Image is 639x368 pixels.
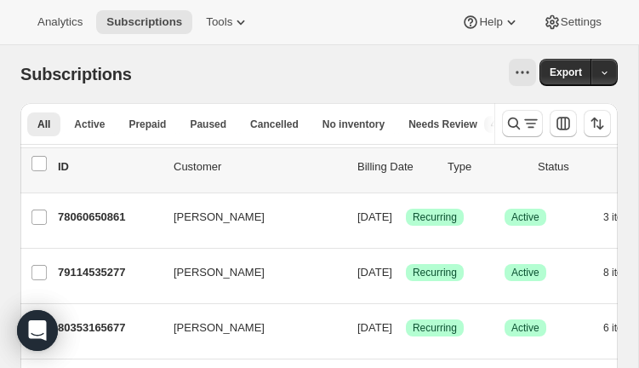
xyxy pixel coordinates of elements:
button: Sort the results [584,110,611,137]
p: Status [538,158,614,175]
button: View actions for Subscriptions [509,59,536,86]
span: Active [74,118,105,131]
div: Type [448,158,524,175]
p: ID [58,158,160,175]
button: Tools [196,10,260,34]
span: 3 items [603,210,636,224]
span: All [37,118,50,131]
span: Active [511,321,539,335]
button: [PERSON_NAME] [163,204,334,231]
span: Prepaid [128,118,166,131]
span: [DATE] [357,321,392,334]
span: Active [511,266,539,279]
button: Subscriptions [96,10,192,34]
span: Help [479,15,502,29]
p: Customer [174,158,344,175]
span: Cancelled [250,118,299,131]
button: Search and filter results [502,110,543,137]
span: Tools [206,15,232,29]
span: 4 [491,118,497,131]
span: Active [511,210,539,224]
p: 78060650861 [58,209,160,226]
p: 80353165677 [58,319,160,336]
p: 79114535277 [58,264,160,281]
span: 8 items [603,266,636,279]
span: [PERSON_NAME] [174,209,265,226]
span: Subscriptions [106,15,182,29]
span: Recurring [413,266,457,279]
button: Export [539,59,592,86]
span: Recurring [413,210,457,224]
p: Billing Date [357,158,434,175]
span: Settings [561,15,602,29]
span: Needs Review [408,118,477,131]
button: Help [452,10,529,34]
button: [PERSON_NAME] [163,314,334,342]
span: Recurring [413,321,457,335]
span: Subscriptions [20,65,132,83]
button: Customize table column order and visibility [550,110,577,137]
span: Paused [190,118,226,131]
span: Analytics [37,15,83,29]
span: [PERSON_NAME] [174,264,265,281]
span: Export [550,66,582,79]
button: Settings [533,10,612,34]
span: [DATE] [357,210,392,223]
span: No inventory [322,118,385,131]
span: 6 items [603,321,636,335]
span: [DATE] [357,266,392,279]
button: [PERSON_NAME] [163,259,334,286]
span: [PERSON_NAME] [174,319,265,336]
button: Analytics [27,10,93,34]
div: Open Intercom Messenger [17,310,58,351]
